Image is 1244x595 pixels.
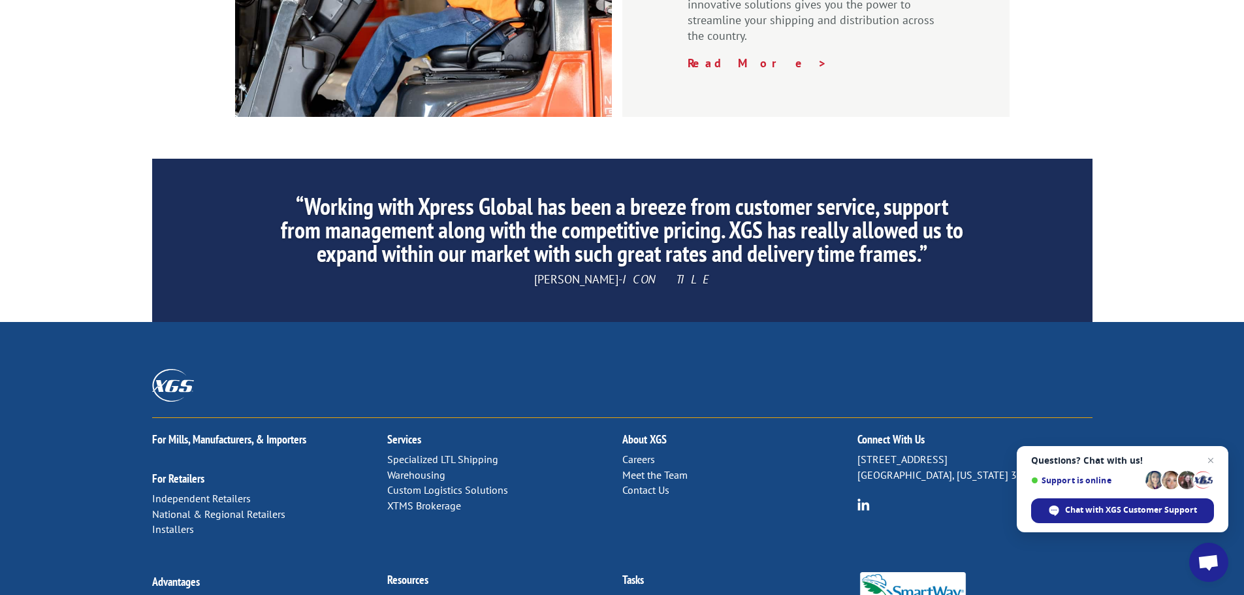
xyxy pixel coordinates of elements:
[387,499,461,512] a: XTMS Brokerage
[387,432,421,447] a: Services
[857,434,1092,452] h2: Connect With Us
[1031,475,1141,485] span: Support is online
[1189,543,1228,582] a: Open chat
[152,507,285,521] a: National & Regional Retailers
[618,272,622,287] span: -
[152,471,204,486] a: For Retailers
[857,452,1092,483] p: [STREET_ADDRESS] [GEOGRAPHIC_DATA], [US_STATE] 37421
[622,574,857,592] h2: Tasks
[1031,498,1214,523] span: Chat with XGS Customer Support
[622,432,667,447] a: About XGS
[152,492,251,505] a: Independent Retailers
[387,453,498,466] a: Specialized LTL Shipping
[387,483,508,496] a: Custom Logistics Solutions
[622,468,688,481] a: Meet the Team
[152,574,200,589] a: Advantages
[622,483,669,496] a: Contact Us
[152,523,194,536] a: Installers
[622,272,710,287] span: ICON TILE
[152,369,194,401] img: XGS_Logos_ALL_2024_All_White
[688,56,827,71] a: Read More >
[1031,455,1214,466] span: Questions? Chat with us!
[534,272,618,287] span: [PERSON_NAME]
[387,572,428,587] a: Resources
[857,498,870,511] img: group-6
[622,453,655,466] a: Careers
[1065,504,1197,516] span: Chat with XGS Customer Support
[152,432,306,447] a: For Mills, Manufacturers, & Importers
[387,468,445,481] a: Warehousing
[274,195,969,272] h2: “Working with Xpress Global has been a breeze from customer service, support from management alon...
